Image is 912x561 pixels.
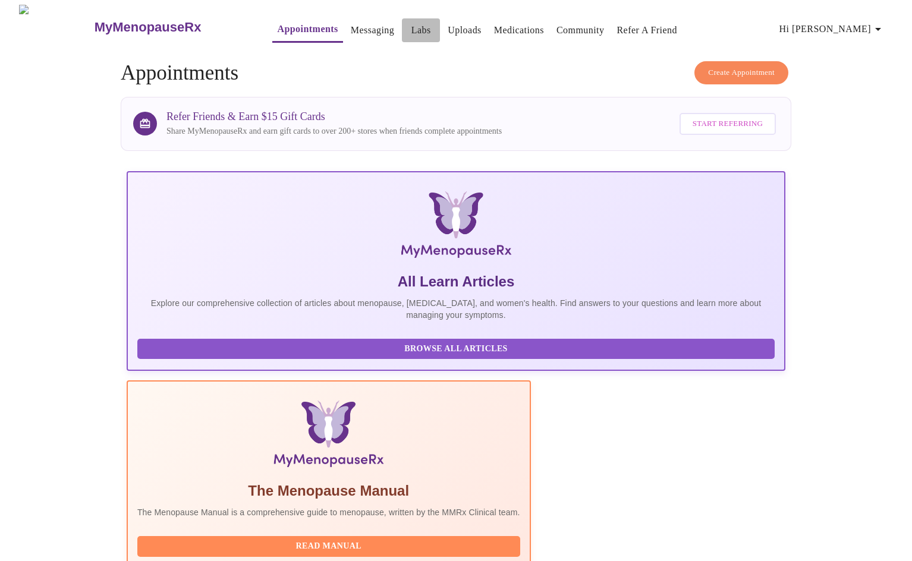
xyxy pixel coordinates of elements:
[137,536,520,557] button: Read Manual
[489,18,549,42] button: Medications
[137,540,523,550] a: Read Manual
[137,339,775,360] button: Browse All Articles
[694,61,788,84] button: Create Appointment
[95,20,202,35] h3: MyMenopauseRx
[677,107,779,141] a: Start Referring
[552,18,609,42] button: Community
[708,66,775,80] span: Create Appointment
[612,18,682,42] button: Refer a Friend
[443,18,486,42] button: Uploads
[166,111,502,123] h3: Refer Friends & Earn $15 Gift Cards
[198,401,459,472] img: Menopause Manual
[346,18,399,42] button: Messaging
[775,17,890,41] button: Hi [PERSON_NAME]
[137,272,775,291] h5: All Learn Articles
[166,125,502,137] p: Share MyMenopauseRx and earn gift cards to over 200+ stores when friends complete appointments
[351,22,394,39] a: Messaging
[19,5,93,49] img: MyMenopauseRx Logo
[149,342,763,357] span: Browse All Articles
[277,21,338,37] a: Appointments
[137,343,778,353] a: Browse All Articles
[121,61,791,85] h4: Appointments
[402,18,440,42] button: Labs
[779,21,885,37] span: Hi [PERSON_NAME]
[93,7,249,48] a: MyMenopauseRx
[411,22,431,39] a: Labs
[272,17,342,43] button: Appointments
[494,22,544,39] a: Medications
[448,22,482,39] a: Uploads
[137,481,520,500] h5: The Menopause Manual
[617,22,677,39] a: Refer a Friend
[556,22,605,39] a: Community
[236,191,675,263] img: MyMenopauseRx Logo
[149,539,508,554] span: Read Manual
[137,297,775,321] p: Explore our comprehensive collection of articles about menopause, [MEDICAL_DATA], and women's hea...
[693,117,763,131] span: Start Referring
[137,506,520,518] p: The Menopause Manual is a comprehensive guide to menopause, written by the MMRx Clinical team.
[680,113,776,135] button: Start Referring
